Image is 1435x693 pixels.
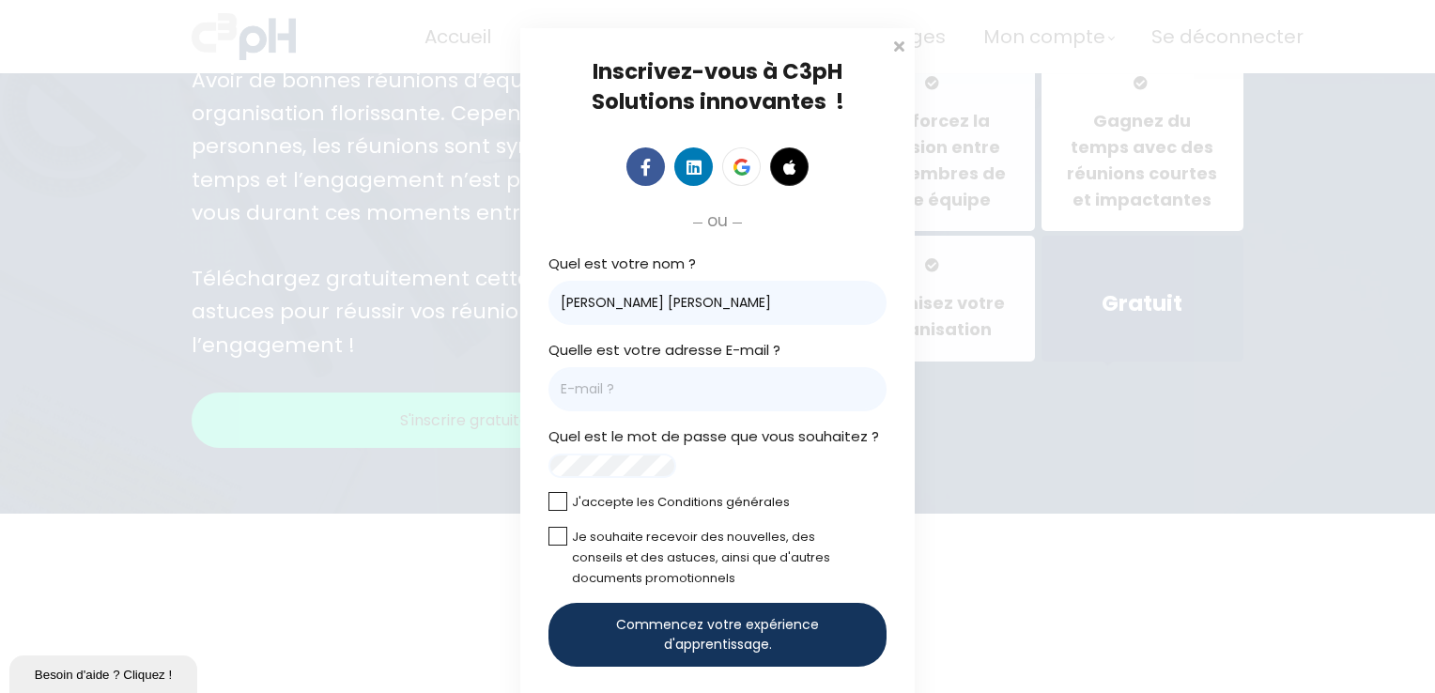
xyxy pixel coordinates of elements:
[9,652,201,693] iframe: chat widget
[572,528,830,587] span: Je souhaite recevoir des nouvelles, des conseils et des astuces, ainsi que d'autres documents pro...
[548,281,887,325] input: Nom ?
[580,615,855,654] span: Commencez votre expérience d'apprentissage.
[548,56,887,116] div: Inscrivez-vous à C3pH Solutions innovantes !
[707,208,728,234] span: ou
[572,493,655,511] span: J'accepte les
[548,367,887,411] input: E-mail ?
[657,493,790,511] a: Conditions générales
